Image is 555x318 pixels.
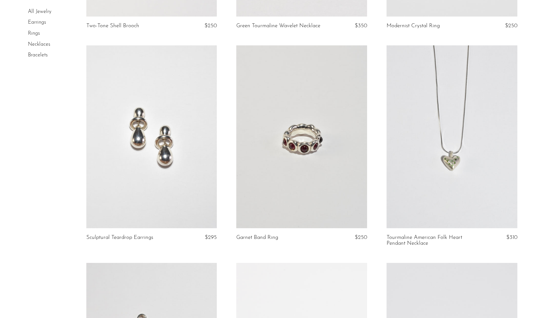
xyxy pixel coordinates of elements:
span: $250 [505,23,517,29]
a: Earrings [28,20,46,25]
a: Green Tourmaline Wavelet Necklace [236,23,320,29]
a: All Jewelry [28,9,51,14]
a: Sculptural Teardrop Earrings [86,235,153,241]
a: Tourmaline American Folk Heart Pendant Necklace [387,235,474,247]
a: Garnet Band Ring [236,235,278,241]
a: Two-Tone Shell Brooch [86,23,139,29]
span: $295 [205,235,217,240]
a: Rings [28,31,40,36]
span: $250 [355,235,367,240]
a: Bracelets [28,53,48,58]
span: $310 [506,235,517,240]
a: Necklaces [28,42,50,47]
span: $350 [355,23,367,29]
a: Modernist Crystal Ring [387,23,440,29]
span: $250 [204,23,217,29]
